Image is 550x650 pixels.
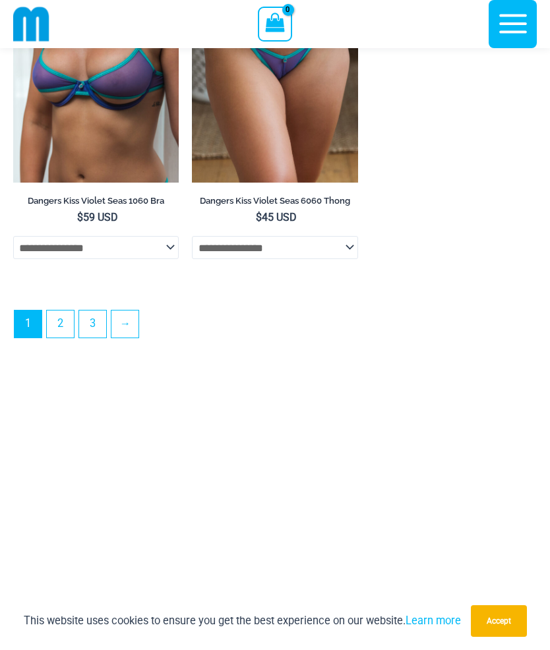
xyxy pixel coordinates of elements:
a: View Shopping Cart, empty [258,7,291,41]
a: Page 2 [47,310,74,338]
a: Dangers Kiss Violet Seas 1060 Bra [13,195,179,211]
p: This website uses cookies to ensure you get the best experience on our website. [24,612,461,630]
bdi: 45 USD [256,211,297,223]
span: $ [77,211,83,223]
a: Page 3 [79,310,106,338]
button: Accept [471,605,527,637]
h2: Dangers Kiss Violet Seas 6060 Thong [192,195,357,206]
a: Learn more [406,614,461,627]
span: $ [256,211,262,223]
nav: Product Pagination [13,310,537,345]
span: Page 1 [15,310,42,338]
a: Dangers Kiss Violet Seas 6060 Thong [192,195,357,211]
a: → [111,310,138,338]
iframe: TrustedSite Certified [20,368,530,632]
bdi: 59 USD [77,211,118,223]
img: cropped mm emblem [13,6,49,42]
h2: Dangers Kiss Violet Seas 1060 Bra [13,195,179,206]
